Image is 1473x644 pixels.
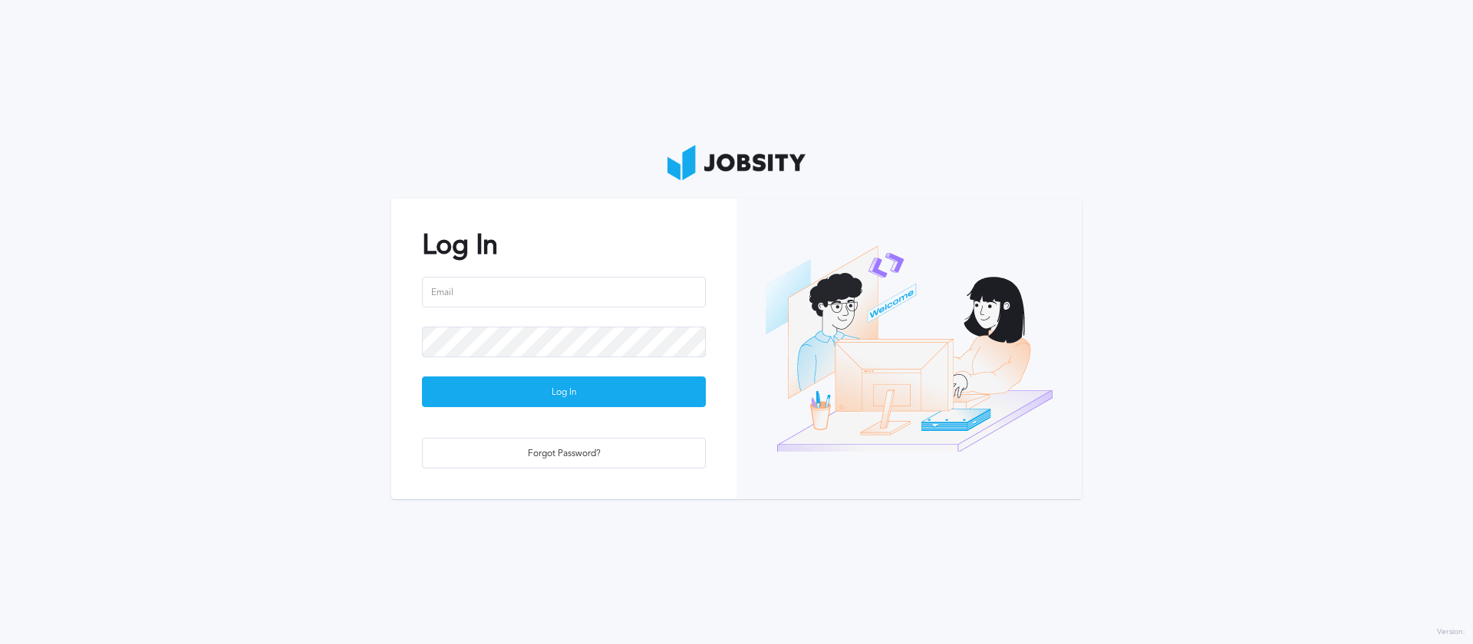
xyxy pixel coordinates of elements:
div: Forgot Password? [423,439,705,469]
div: Log In [423,377,705,408]
h2: Log In [422,229,706,261]
label: Version: [1437,628,1465,637]
input: Email [422,277,706,307]
button: Forgot Password? [422,438,706,468]
button: Log In [422,376,706,407]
